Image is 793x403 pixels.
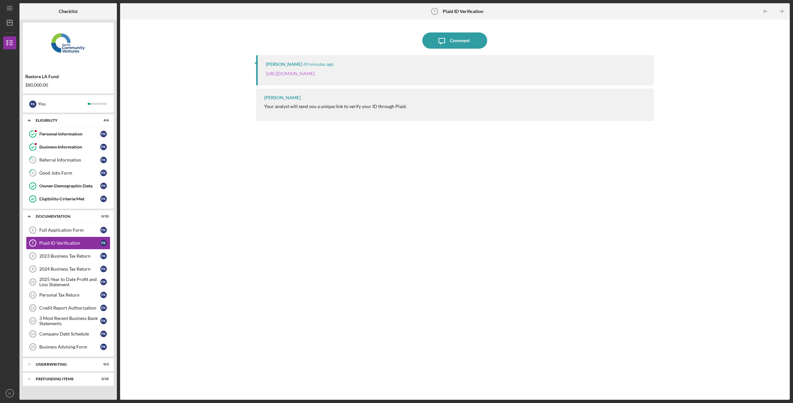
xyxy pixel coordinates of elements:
tspan: 6 [32,228,34,232]
a: [URL][DOMAIN_NAME] [266,71,315,76]
div: f K [100,318,107,324]
tspan: 12 [31,306,34,310]
a: 6Full Application FormfK [26,224,110,237]
tspan: 3 [32,158,34,162]
div: Business Information [39,144,100,150]
div: Good Jobs Form [39,170,100,176]
tspan: 10 [31,280,34,284]
a: 133 Most Recent Business Bank StatementsfK [26,314,110,327]
b: Plaid ID Verification [443,9,483,14]
div: Prefunding Items [36,377,93,381]
button: fK [3,387,16,400]
div: 0 / 3 [97,362,109,366]
a: 4Good Jobs FormfK [26,166,110,179]
div: Comment [450,32,470,49]
div: Your analyst will send you a unique link to verify your ID through Plaid. [264,104,407,109]
button: Comment [422,32,487,49]
a: Eligibility Criteria MetfK [26,192,110,205]
div: Company Debt Schedule [39,331,100,336]
a: 14Company Debt SchedulefK [26,327,110,340]
a: 82023 Business Tax ReturnfK [26,250,110,263]
div: You [38,98,88,109]
a: 92024 Business Tax ReturnfK [26,263,110,275]
div: 2025 Year to Date Profit and Loss Statement [39,277,100,287]
div: 3 Most Recent Business Bank Statements [39,316,100,326]
div: Referral Information [39,157,100,163]
div: Eligibility Criteria Met [39,196,100,201]
div: Documentation [36,214,93,218]
div: f K [100,144,107,150]
tspan: 11 [31,293,34,297]
div: f K [100,279,107,285]
div: 2023 Business Tax Return [39,253,100,259]
div: Personal Information [39,131,100,137]
a: Owner Demographic DatafK [26,179,110,192]
tspan: 14 [31,332,35,336]
b: Checklist [59,9,78,14]
tspan: 7 [434,9,436,13]
a: 11Personal Tax ReturnfK [26,288,110,301]
div: f K [100,344,107,350]
div: f K [100,331,107,337]
a: Personal InformationfK [26,128,110,140]
div: f K [100,305,107,311]
div: f K [29,101,36,108]
a: Business InformationfK [26,140,110,153]
div: Full Application Form [39,227,100,233]
div: Plaid ID Verification [39,240,100,246]
div: f K [100,131,107,137]
div: f K [100,227,107,233]
text: fK [8,392,11,395]
a: 102025 Year to Date Profit and Loss StatementfK [26,275,110,288]
div: f K [100,240,107,246]
tspan: 7 [32,241,34,245]
div: f K [100,266,107,272]
div: f K [100,157,107,163]
div: f K [100,196,107,202]
tspan: 15 [31,345,34,349]
div: 4 / 6 [97,118,109,122]
div: 0 / 10 [97,214,109,218]
tspan: 13 [31,319,34,323]
div: [PERSON_NAME] [266,62,302,67]
tspan: 9 [32,267,34,271]
div: f K [100,253,107,259]
div: $80,000.00 [25,82,111,88]
div: [PERSON_NAME] [264,95,301,100]
div: Underwriting [36,362,93,366]
tspan: 4 [32,171,34,175]
img: Product logo [23,26,114,65]
a: 15Business Advising FormfK [26,340,110,353]
div: Owner Demographic Data [39,183,100,189]
a: 7Plaid ID VerificationfK [26,237,110,250]
div: Restore LA Fund [25,74,111,79]
tspan: 8 [32,254,34,258]
a: 12Credit Report AuthorizationfK [26,301,110,314]
div: Eligibility [36,118,93,122]
a: 3Referral InformationfK [26,153,110,166]
div: Credit Report Authorization [39,305,100,311]
div: 0 / 10 [97,377,109,381]
time: 2025-10-15 17:41 [303,62,334,67]
div: 2024 Business Tax Return [39,266,100,272]
div: f K [100,183,107,189]
div: f K [100,170,107,176]
div: f K [100,292,107,298]
div: Personal Tax Return [39,292,100,298]
div: Business Advising Form [39,344,100,349]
